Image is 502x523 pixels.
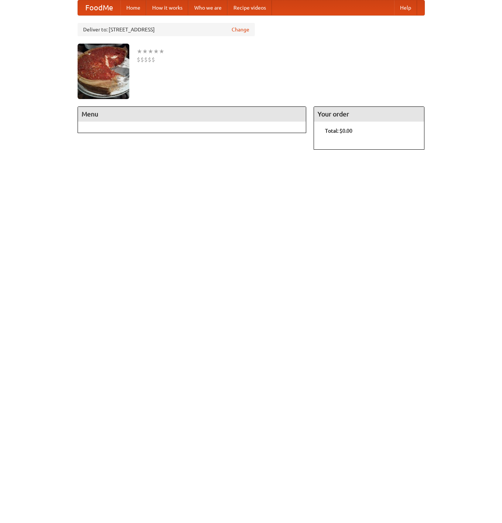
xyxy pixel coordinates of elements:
h4: Menu [78,107,306,122]
a: Help [394,0,417,15]
a: Who we are [188,0,228,15]
a: Home [120,0,146,15]
div: Deliver to: [STREET_ADDRESS] [78,23,255,36]
h4: Your order [314,107,424,122]
li: ★ [142,47,148,55]
li: $ [137,55,140,64]
li: $ [144,55,148,64]
a: FoodMe [78,0,120,15]
li: ★ [148,47,153,55]
li: $ [140,55,144,64]
img: angular.jpg [78,44,129,99]
a: Recipe videos [228,0,272,15]
li: ★ [159,47,164,55]
a: Change [232,26,249,33]
li: $ [148,55,151,64]
li: ★ [153,47,159,55]
li: $ [151,55,155,64]
a: How it works [146,0,188,15]
li: ★ [137,47,142,55]
b: Total: $0.00 [325,128,352,134]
